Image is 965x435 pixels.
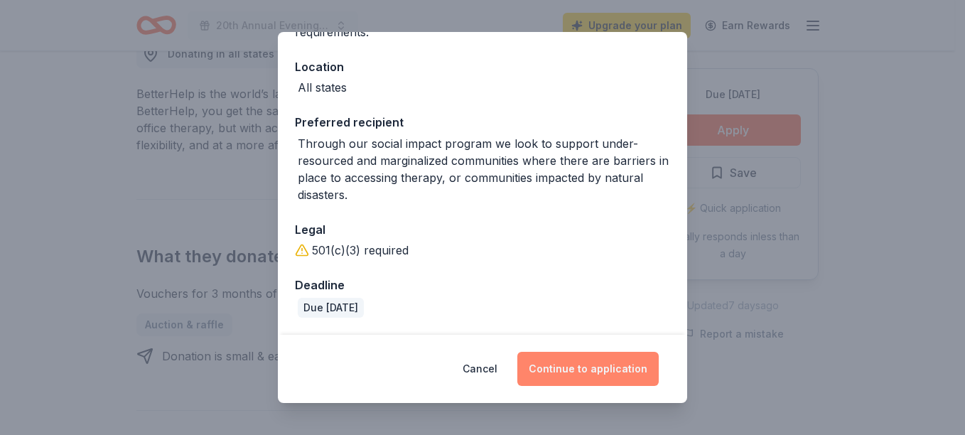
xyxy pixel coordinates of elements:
button: Cancel [463,352,497,386]
div: Location [295,58,670,76]
div: Preferred recipient [295,113,670,131]
button: Continue to application [517,352,659,386]
div: All states [298,79,347,96]
div: Through our social impact program we look to support under-resourced and marginalized communities... [298,135,670,203]
div: Deadline [295,276,670,294]
div: Legal [295,220,670,239]
div: 501(c)(3) required [312,242,409,259]
div: Due [DATE] [298,298,364,318]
